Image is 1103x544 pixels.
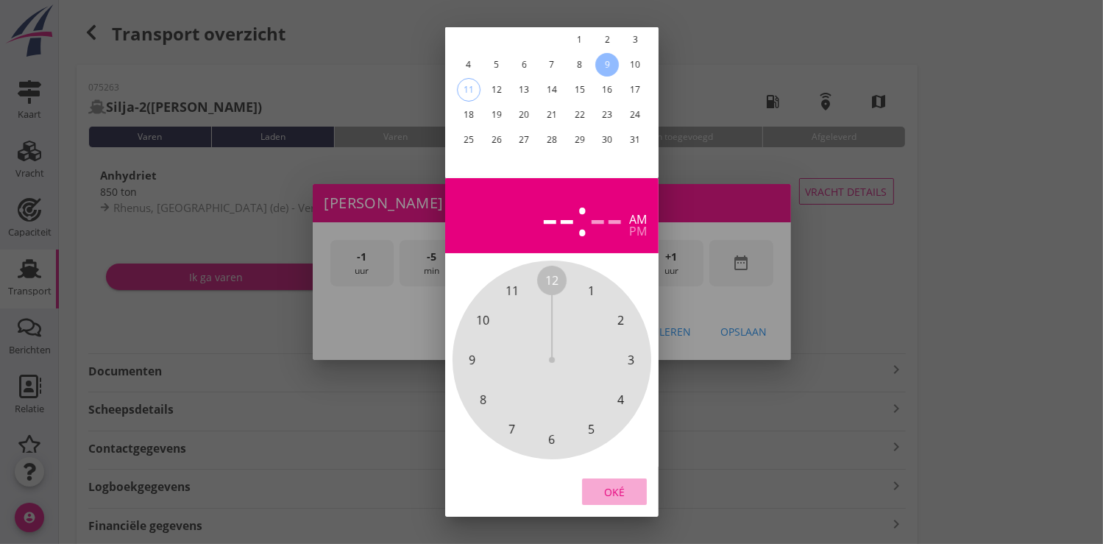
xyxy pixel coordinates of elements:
span: 1 [588,282,595,300]
div: -- [589,190,623,241]
div: -- [542,190,575,241]
button: 4 [456,53,480,77]
button: 9 [595,53,619,77]
div: 11 [457,79,479,101]
button: 10 [623,53,647,77]
button: 1 [567,28,591,52]
button: 30 [595,128,619,152]
button: 24 [623,103,647,127]
span: 7 [508,420,515,437]
button: 26 [484,128,508,152]
span: 6 [548,431,555,448]
button: 28 [539,128,563,152]
span: 3 [628,351,634,369]
button: 12 [484,78,508,102]
button: 3 [623,28,647,52]
button: 8 [567,53,591,77]
button: 5 [484,53,508,77]
button: 11 [456,78,480,102]
button: 27 [512,128,536,152]
div: Oké [594,484,635,499]
button: 6 [512,53,536,77]
button: 7 [539,53,563,77]
div: pm [629,225,647,237]
span: : [575,190,589,241]
button: 14 [539,78,563,102]
button: 2 [595,28,619,52]
button: 16 [595,78,619,102]
span: 12 [545,272,558,289]
button: Oké [582,478,647,505]
button: 29 [567,128,591,152]
span: 5 [588,420,595,437]
button: 15 [567,78,591,102]
span: 4 [617,391,624,409]
button: 17 [623,78,647,102]
span: 8 [479,391,486,409]
button: 23 [595,103,619,127]
button: 18 [456,103,480,127]
button: 21 [539,103,563,127]
span: 10 [476,311,489,329]
span: 11 [506,282,519,300]
button: 20 [512,103,536,127]
button: 31 [623,128,647,152]
div: am [629,213,647,225]
span: 9 [469,351,475,369]
span: 2 [617,311,624,329]
button: 22 [567,103,591,127]
button: 25 [456,128,480,152]
button: 19 [484,103,508,127]
button: 13 [512,78,536,102]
